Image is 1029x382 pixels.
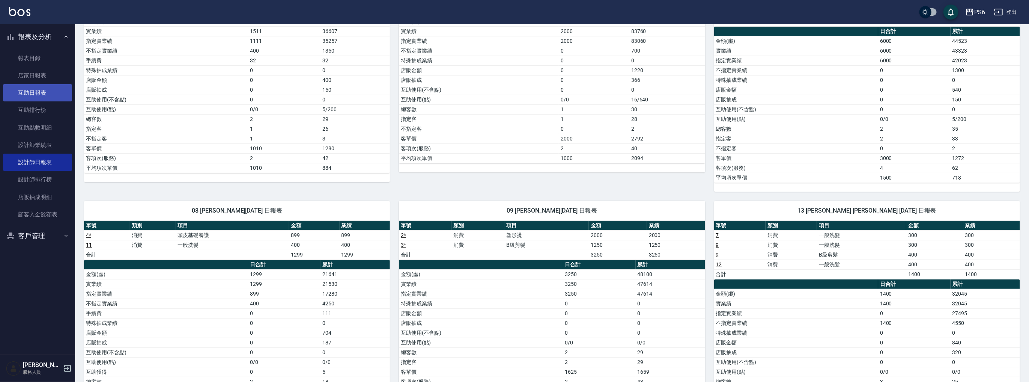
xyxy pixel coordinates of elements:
[962,5,988,20] button: PS6
[963,240,1020,250] td: 300
[636,289,705,299] td: 47614
[714,299,878,308] td: 實業績
[399,65,559,75] td: 店販金額
[3,84,72,101] a: 互助日報表
[766,221,817,231] th: 類別
[320,328,390,338] td: 704
[130,240,176,250] td: 消費
[84,134,248,143] td: 不指定客
[248,328,320,338] td: 0
[248,163,320,173] td: 1010
[3,171,72,188] a: 設計師排行榜
[399,250,451,260] td: 合計
[951,143,1020,153] td: 2
[714,153,878,163] td: 客單價
[589,230,647,240] td: 2000
[399,221,705,260] table: a dense table
[340,250,390,260] td: 1299
[636,269,705,279] td: 48100
[399,95,559,104] td: 互助使用(點)
[563,328,636,338] td: 0
[320,124,390,134] td: 26
[878,328,951,338] td: 0
[248,36,320,46] td: 1111
[878,163,951,173] td: 4
[878,104,951,114] td: 0
[951,338,1020,347] td: 840
[3,101,72,119] a: 互助排行榜
[320,85,390,95] td: 150
[878,75,951,85] td: 0
[559,95,629,104] td: 0/0
[629,56,705,65] td: 0
[399,7,705,163] table: a dense table
[84,347,248,357] td: 互助使用(不含點)
[951,95,1020,104] td: 150
[340,221,390,231] th: 業績
[320,46,390,56] td: 1350
[951,104,1020,114] td: 0
[714,289,878,299] td: 金額(虛)
[714,221,766,231] th: 單號
[714,95,878,104] td: 店販抽成
[399,104,559,114] td: 總客數
[714,27,1020,183] table: a dense table
[906,221,963,231] th: 金額
[320,269,390,279] td: 21641
[399,328,563,338] td: 互助使用(不含點)
[84,318,248,328] td: 特殊抽成業績
[589,250,647,260] td: 3250
[716,232,719,238] a: 7
[636,299,705,308] td: 0
[248,95,320,104] td: 0
[878,134,951,143] td: 2
[399,289,563,299] td: 指定實業績
[951,46,1020,56] td: 43323
[248,75,320,85] td: 0
[289,240,340,250] td: 400
[878,36,951,46] td: 6000
[878,318,951,328] td: 1400
[563,269,636,279] td: 3250
[452,240,504,250] td: 消費
[84,75,248,85] td: 店販金額
[84,328,248,338] td: 店販金額
[878,289,951,299] td: 1400
[714,46,878,56] td: 實業績
[3,119,72,136] a: 互助點數明細
[399,124,559,134] td: 不指定客
[248,318,320,328] td: 0
[289,250,340,260] td: 1299
[629,36,705,46] td: 83060
[716,252,719,258] a: 9
[906,250,963,260] td: 400
[878,279,951,289] th: 日合計
[714,36,878,46] td: 金額(虛)
[248,56,320,65] td: 32
[9,7,30,16] img: Logo
[248,134,320,143] td: 1
[563,338,636,347] td: 0/0
[320,134,390,143] td: 3
[878,56,951,65] td: 6000
[951,328,1020,338] td: 0
[559,124,629,134] td: 0
[951,279,1020,289] th: 累計
[878,85,951,95] td: 0
[817,221,906,231] th: 項目
[636,308,705,318] td: 0
[629,26,705,36] td: 83760
[84,308,248,318] td: 手續費
[84,289,248,299] td: 指定實業績
[320,65,390,75] td: 0
[817,240,906,250] td: 一般洗髮
[563,318,636,328] td: 0
[3,189,72,206] a: 店販抽成明細
[906,269,963,279] td: 1400
[84,114,248,124] td: 總客數
[399,338,563,347] td: 互助使用(點)
[563,279,636,289] td: 3250
[714,221,1020,279] table: a dense table
[248,279,320,289] td: 1299
[636,328,705,338] td: 0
